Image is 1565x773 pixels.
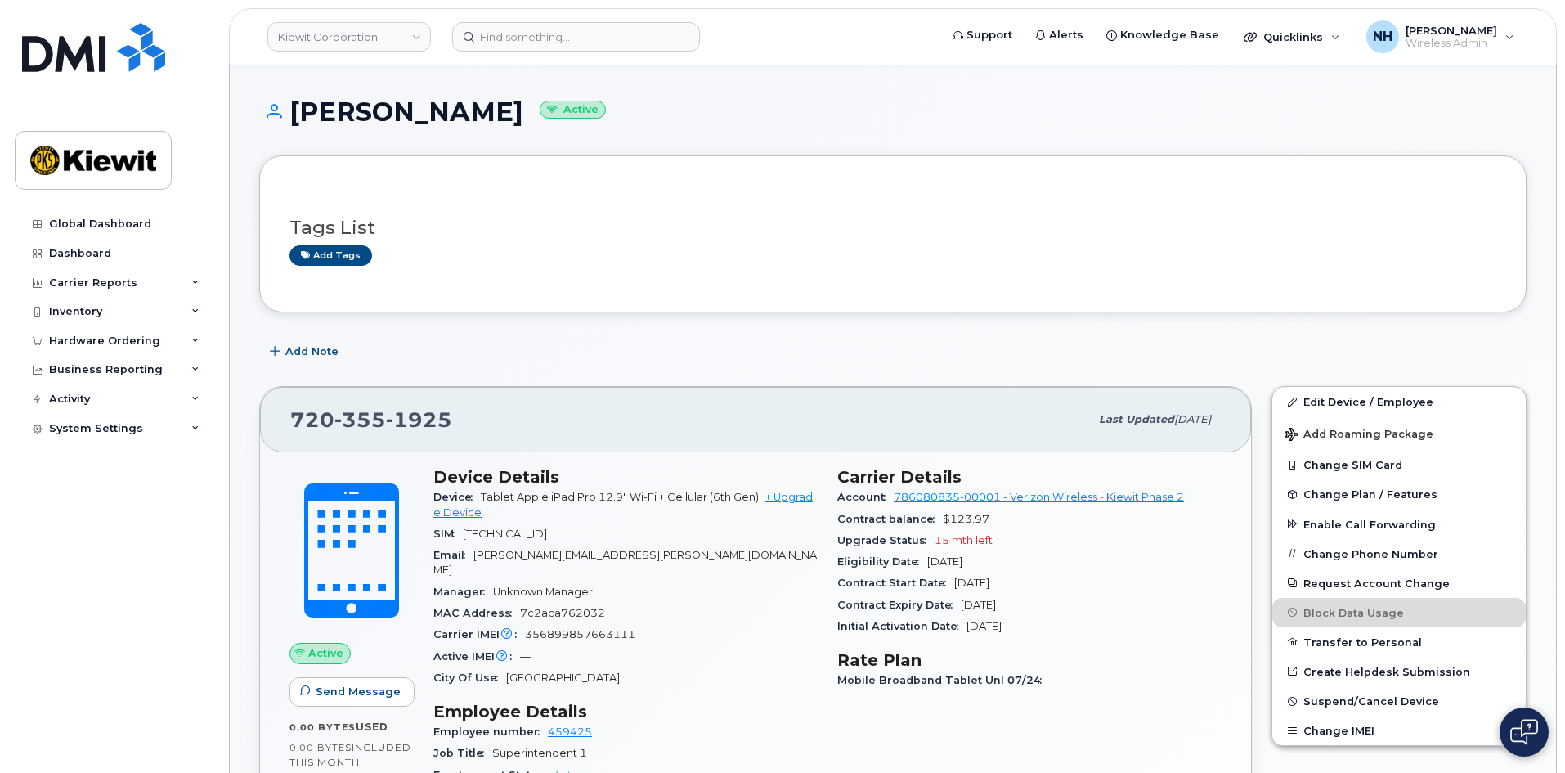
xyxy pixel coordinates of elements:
[433,672,506,684] span: City Of Use
[285,344,339,359] span: Add Note
[1303,488,1437,501] span: Change Plan / Features
[1285,428,1433,443] span: Add Roaming Package
[316,684,401,699] span: Send Message
[1263,30,1323,43] span: Quicklinks
[1272,450,1526,479] button: Change SIM Card
[837,467,1222,487] h3: Carrier Details
[525,628,635,640] span: 356899857663111
[463,528,547,540] span: [TECHNICAL_ID]
[1303,695,1439,708] span: Suspend/Cancel Device
[1510,719,1538,745] img: Open chat
[433,586,493,598] span: Manager
[1272,387,1526,416] a: Edit Device / Employee
[506,672,620,684] span: [GEOGRAPHIC_DATA]
[1049,27,1083,43] span: Alerts
[289,721,356,733] span: 0.00 Bytes
[452,22,700,52] input: Find something...
[837,491,894,503] span: Account
[433,747,492,759] span: Job Title
[837,650,1222,670] h3: Rate Plan
[966,27,1012,43] span: Support
[386,407,452,432] span: 1925
[1272,479,1526,509] button: Change Plan / Features
[290,407,452,432] span: 720
[433,726,548,738] span: Employee number
[927,555,962,568] span: [DATE]
[267,22,431,52] a: Kiewit Corporation
[289,245,372,266] a: Add tags
[548,726,592,738] a: 459425
[520,650,531,663] span: —
[1120,27,1219,43] span: Knowledge Base
[1272,686,1526,716] button: Suspend/Cancel Device
[1272,657,1526,686] a: Create Helpdesk Submission
[433,491,813,518] a: + Upgrade Device
[837,674,1050,686] span: Mobile Broadband Tablet Unl 07/24
[1406,24,1497,37] span: [PERSON_NAME]
[954,577,989,589] span: [DATE]
[837,577,954,589] span: Contract Start Date
[259,97,1527,126] h1: [PERSON_NAME]
[961,599,996,611] span: [DATE]
[433,467,818,487] h3: Device Details
[1303,518,1436,530] span: Enable Call Forwarding
[1272,598,1526,627] button: Block Data Usage
[837,513,943,525] span: Contract balance
[837,534,935,546] span: Upgrade Status
[966,620,1002,632] span: [DATE]
[1272,716,1526,745] button: Change IMEI
[837,555,927,568] span: Eligibility Date
[837,599,961,611] span: Contract Expiry Date
[308,645,343,661] span: Active
[433,549,473,561] span: Email
[894,491,1184,503] a: 786080835-00001 - Verizon Wireless - Kiewit Phase 2
[1232,20,1352,53] div: Quicklinks
[334,407,386,432] span: 355
[1272,416,1526,450] button: Add Roaming Package
[540,101,606,119] small: Active
[259,337,352,366] button: Add Note
[481,491,759,503] span: Tablet Apple iPad Pro 12.9" Wi-Fi + Cellular (6th Gen)
[1272,510,1526,539] button: Enable Call Forwarding
[1373,27,1392,47] span: NH
[433,528,463,540] span: SIM
[289,218,1496,238] h3: Tags List
[1272,539,1526,569] button: Change Phone Number
[1174,413,1211,425] span: [DATE]
[1272,627,1526,657] button: Transfer to Personal
[943,513,989,525] span: $123.97
[289,742,352,753] span: 0.00 Bytes
[289,677,415,707] button: Send Message
[935,534,993,546] span: 15 mth left
[1406,37,1497,50] span: Wireless Admin
[520,607,605,619] span: 7c2aca762032
[1095,19,1231,52] a: Knowledge Base
[433,549,817,576] span: [PERSON_NAME][EMAIL_ADDRESS][PERSON_NAME][DOMAIN_NAME]
[837,620,966,632] span: Initial Activation Date
[1355,20,1526,53] div: Narda Hernandez
[433,628,525,640] span: Carrier IMEI
[433,650,520,663] span: Active IMEI
[433,491,481,503] span: Device
[433,702,818,721] h3: Employee Details
[1024,19,1095,52] a: Alerts
[492,747,587,759] span: Superintendent 1
[941,19,1024,52] a: Support
[433,607,520,619] span: MAC Address
[1099,413,1174,425] span: Last updated
[356,721,388,733] span: used
[493,586,593,598] span: Unknown Manager
[1272,569,1526,598] button: Request Account Change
